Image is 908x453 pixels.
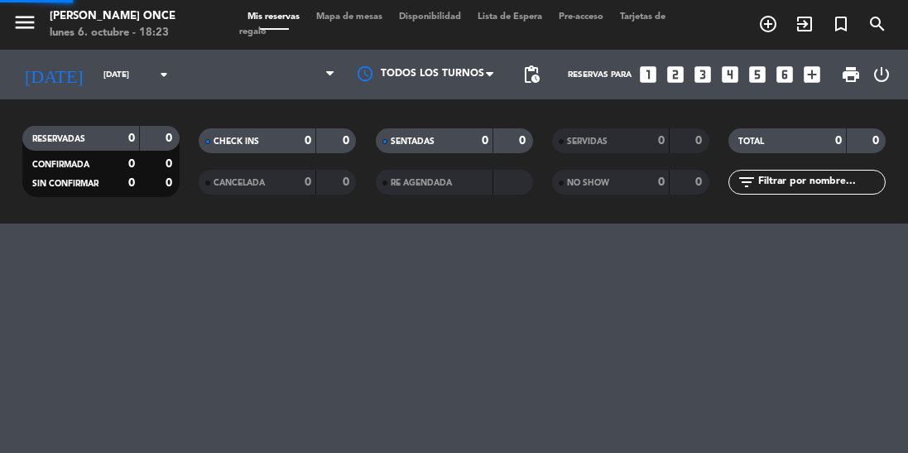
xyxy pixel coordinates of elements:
strong: 0 [695,135,705,147]
strong: 0 [166,133,175,144]
strong: 0 [305,176,311,188]
i: search [867,14,887,34]
i: [DATE] [12,57,95,92]
span: SIN CONFIRMAR [32,180,98,188]
strong: 0 [343,135,353,147]
span: CONFIRMADA [32,161,89,169]
i: power_settings_new [872,65,891,84]
span: Mapa de mesas [308,12,391,22]
strong: 0 [835,135,842,147]
div: [PERSON_NAME] Once [50,8,175,25]
strong: 0 [695,176,705,188]
i: looks_two [665,64,686,85]
span: CHECK INS [214,137,259,146]
i: filter_list [737,172,757,192]
span: Pre-acceso [550,12,612,22]
strong: 0 [658,135,665,147]
strong: 0 [872,135,882,147]
span: pending_actions [521,65,541,84]
i: looks_6 [774,64,795,85]
strong: 0 [658,176,665,188]
span: CANCELADA [214,179,265,187]
i: looks_3 [692,64,713,85]
strong: 0 [128,133,135,144]
span: TOTAL [738,137,764,146]
i: looks_4 [719,64,741,85]
span: NO SHOW [567,179,609,187]
strong: 0 [482,135,488,147]
span: SERVIDAS [567,137,608,146]
strong: 0 [128,158,135,170]
span: Reservas para [568,70,632,80]
i: turned_in_not [831,14,851,34]
span: RESERVADAS [32,135,85,143]
strong: 0 [128,177,135,189]
strong: 0 [166,158,175,170]
strong: 0 [343,176,353,188]
span: Lista de Espera [469,12,550,22]
i: add_box [801,64,823,85]
i: add_circle_outline [758,14,778,34]
div: LOG OUT [867,50,896,99]
i: arrow_drop_down [154,65,174,84]
span: Disponibilidad [391,12,469,22]
strong: 0 [166,177,175,189]
span: SENTADAS [391,137,435,146]
i: menu [12,10,37,35]
span: Mis reservas [239,12,308,22]
span: print [841,65,861,84]
span: RE AGENDADA [391,179,452,187]
i: exit_to_app [795,14,814,34]
i: looks_5 [747,64,768,85]
i: looks_one [637,64,659,85]
strong: 0 [519,135,529,147]
div: lunes 6. octubre - 18:23 [50,25,175,41]
button: menu [12,10,37,41]
strong: 0 [305,135,311,147]
input: Filtrar por nombre... [757,173,885,191]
